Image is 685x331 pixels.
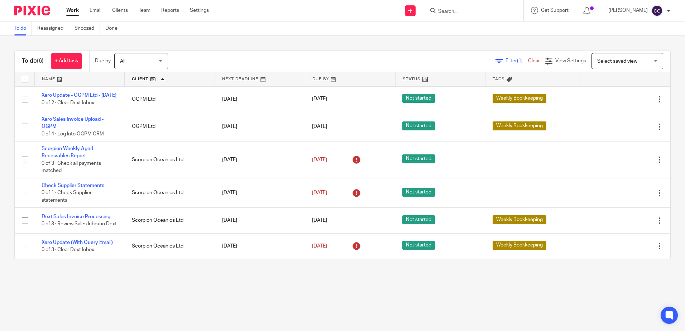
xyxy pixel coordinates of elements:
a: To do [14,21,32,35]
a: Xero Update - OGPM Ltd - [DATE] [42,93,116,98]
span: 0 of 3 · Check all payments matched [42,161,101,173]
span: Weekly Bookkeeping [493,94,546,103]
a: + Add task [51,53,82,69]
span: Weekly Bookkeeping [493,215,546,224]
a: Dext Sales Invoice Processing [42,214,110,219]
span: Not started [402,154,435,163]
td: OGPM Ltd [125,86,215,112]
span: [DATE] [312,218,327,223]
span: Not started [402,121,435,130]
a: Work [66,7,79,14]
span: 0 of 3 · Review Sales Inbox in Dext [42,222,117,227]
span: (1) [517,58,523,63]
span: (6) [37,58,44,64]
div: --- [493,189,573,196]
td: [DATE] [215,178,305,207]
span: All [120,59,125,64]
span: 0 of 4 · Log Into OGPM CRM [42,131,104,136]
a: Snoozed [75,21,100,35]
input: Search [437,9,502,15]
a: Xero Sales Invoice Upload - OGPM [42,117,104,129]
img: Pixie [14,6,50,15]
a: Clear [528,58,540,63]
h1: To do [22,57,44,65]
span: Not started [402,188,435,197]
td: Scorpion Oceanics Ltd [125,178,215,207]
span: Not started [402,94,435,103]
a: Clients [112,7,128,14]
a: Scorpion Weekly Aged Receivables Report [42,146,93,158]
td: [DATE] [215,233,305,259]
img: svg%3E [651,5,663,16]
a: Done [105,21,123,35]
a: Settings [190,7,209,14]
span: Tags [493,77,505,81]
span: 0 of 1 · Check Supplier statements [42,190,92,203]
div: --- [493,156,573,163]
td: OGPM Ltd [125,112,215,141]
td: [DATE] [215,86,305,112]
span: Not started [402,241,435,250]
span: View Settings [555,58,586,63]
a: Reports [161,7,179,14]
span: Weekly Bookkeeping [493,121,546,130]
span: Weekly Bookkeeping [493,241,546,250]
span: Select saved view [597,59,637,64]
a: Email [90,7,101,14]
span: 0 of 2 · Clear Dext Inbox [42,100,94,105]
td: [DATE] [215,208,305,233]
td: Scorpion Oceanics Ltd [125,141,215,178]
p: [PERSON_NAME] [608,7,648,14]
span: [DATE] [312,244,327,249]
span: Filter [506,58,528,63]
span: [DATE] [312,97,327,102]
td: Scorpion Oceanics Ltd [125,208,215,233]
a: Team [139,7,150,14]
span: Not started [402,215,435,224]
span: Get Support [541,8,569,13]
span: [DATE] [312,124,327,129]
a: Check Supplier Statements [42,183,104,188]
span: [DATE] [312,157,327,162]
p: Due by [95,57,111,64]
a: Xero Update (With Query Email) [42,240,113,245]
a: Reassigned [37,21,69,35]
td: Scorpion Oceanics Ltd [125,233,215,259]
td: [DATE] [215,141,305,178]
span: [DATE] [312,190,327,195]
td: [DATE] [215,112,305,141]
span: 0 of 3 · Clear Dext Inbox [42,247,94,252]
